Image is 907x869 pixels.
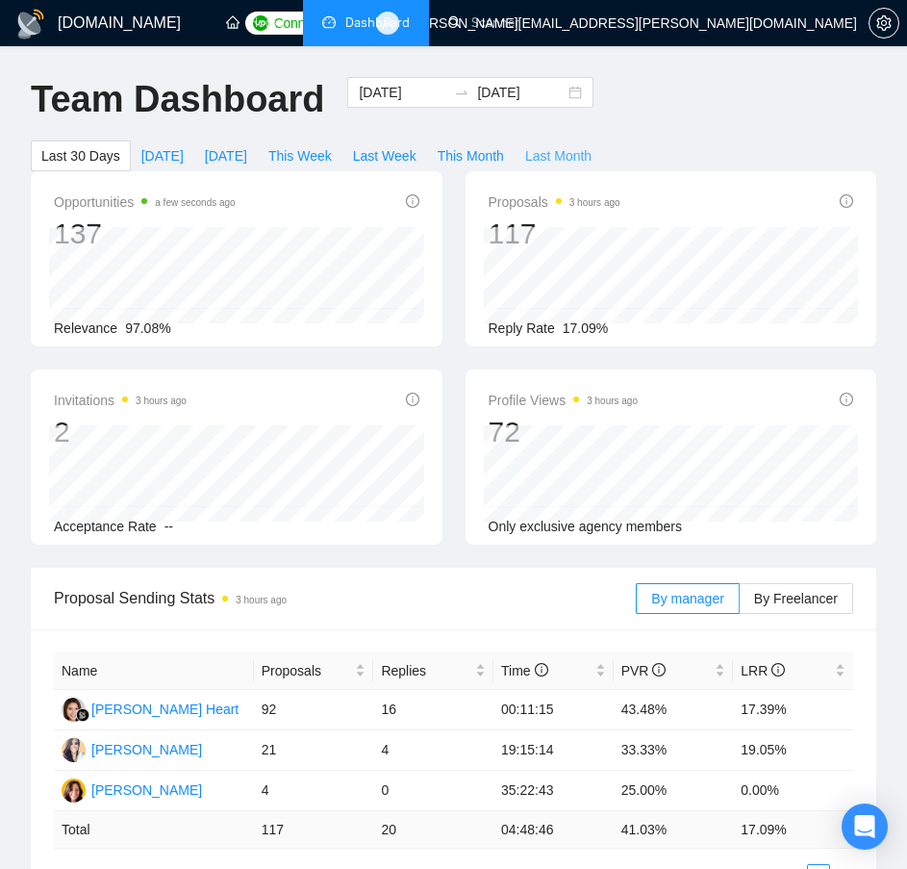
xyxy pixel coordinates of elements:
[91,780,202,801] div: [PERSON_NAME]
[489,389,639,412] span: Profile Views
[614,771,734,811] td: 25.00%
[353,145,416,166] span: Last Week
[373,771,493,811] td: 0
[525,145,592,166] span: Last Month
[322,15,336,29] span: dashboard
[62,698,86,722] img: KH
[493,730,614,771] td: 19:15:14
[54,652,254,690] th: Name
[254,652,374,690] th: Proposals
[614,811,734,849] td: 41.03 %
[535,663,548,677] span: info-circle
[771,663,785,677] span: info-circle
[373,730,493,771] td: 4
[54,414,187,450] div: 2
[359,82,446,103] input: Start date
[733,730,853,771] td: 19.05%
[587,396,638,406] time: 3 hours ago
[91,699,239,720] div: [PERSON_NAME] Heart
[41,145,120,166] span: Last 30 Days
[406,393,419,406] span: info-circle
[842,804,888,850] div: Open Intercom Messenger
[733,690,853,730] td: 17.39%
[125,320,170,336] span: 97.08%
[454,85,469,100] span: to
[373,652,493,690] th: Replies
[373,811,493,849] td: 20
[262,660,352,681] span: Proposals
[342,141,427,171] button: Last Week
[406,194,419,208] span: info-circle
[54,320,117,336] span: Relevance
[91,739,202,760] div: [PERSON_NAME]
[614,730,734,771] td: 33.33%
[254,690,374,730] td: 92
[136,396,187,406] time: 3 hours ago
[563,320,608,336] span: 17.09%
[754,591,838,606] span: By Freelancer
[869,15,899,31] a: setting
[741,663,785,678] span: LRR
[621,663,667,678] span: PVR
[373,690,493,730] td: 16
[489,191,620,214] span: Proposals
[155,197,235,208] time: a few seconds ago
[501,663,547,678] span: Time
[840,194,853,208] span: info-circle
[454,85,469,100] span: swap-right
[733,811,853,849] td: 17.09 %
[54,519,157,534] span: Acceptance Rate
[54,389,187,412] span: Invitations
[489,320,555,336] span: Reply Rate
[31,141,131,171] button: Last 30 Days
[489,216,620,252] div: 117
[493,771,614,811] td: 35:22:43
[226,14,284,31] a: homeHome
[869,8,899,38] button: setting
[652,663,666,677] span: info-circle
[54,811,254,849] td: Total
[205,145,247,166] span: [DATE]
[76,708,89,722] img: gigradar-bm.png
[569,197,620,208] time: 3 hours ago
[493,811,614,849] td: 04:48:46
[54,586,636,610] span: Proposal Sending Stats
[258,141,342,171] button: This Week
[515,141,602,171] button: Last Month
[15,9,46,39] img: logo
[164,519,173,534] span: --
[381,16,394,30] span: user
[62,779,86,803] img: RR
[141,145,184,166] span: [DATE]
[54,191,236,214] span: Opportunities
[268,145,332,166] span: This Week
[381,660,471,681] span: Replies
[254,730,374,771] td: 21
[869,15,898,31] span: setting
[62,741,202,756] a: MS[PERSON_NAME]
[62,738,86,762] img: MS
[448,14,519,31] a: searchScanner
[427,141,515,171] button: This Month
[254,771,374,811] td: 4
[477,82,565,103] input: End date
[254,811,374,849] td: 117
[614,690,734,730] td: 43.48%
[62,781,202,797] a: RR[PERSON_NAME]
[194,141,258,171] button: [DATE]
[345,14,410,31] span: Dashboard
[31,77,324,122] h1: Team Dashboard
[651,591,723,606] span: By manager
[489,414,639,450] div: 72
[438,145,504,166] span: This Month
[236,595,287,605] time: 3 hours ago
[489,519,683,534] span: Only exclusive agency members
[840,393,853,406] span: info-circle
[54,216,236,252] div: 137
[62,701,239,716] a: KH[PERSON_NAME] Heart
[493,690,614,730] td: 00:11:15
[131,141,194,171] button: [DATE]
[733,771,853,811] td: 0.00%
